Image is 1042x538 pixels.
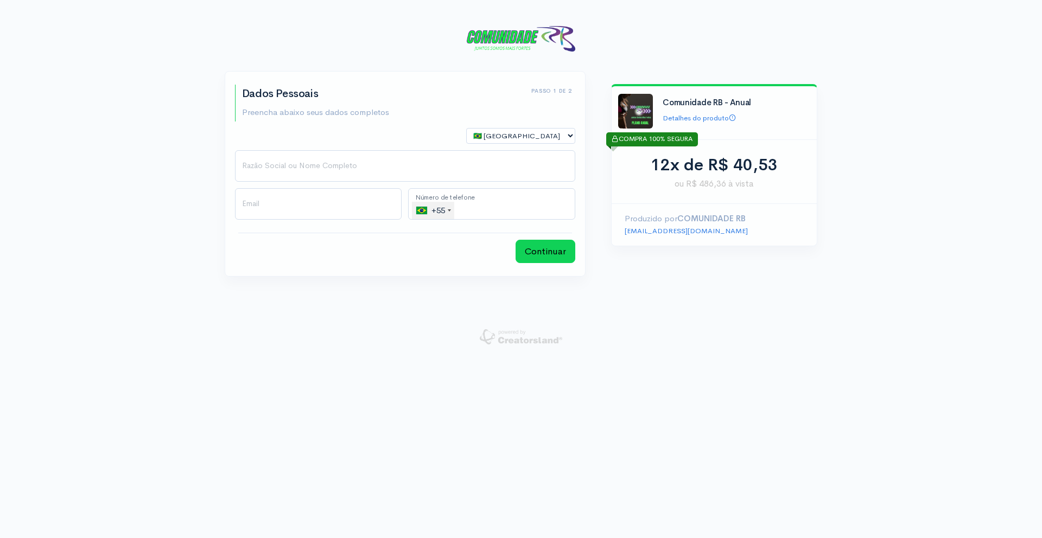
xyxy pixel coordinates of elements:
button: Continuar [516,240,575,264]
div: +55 [416,202,454,219]
a: [EMAIL_ADDRESS][DOMAIN_NAME] [625,226,748,235]
img: COMUNIDADE RB [467,26,575,52]
input: Nome Completo [235,150,575,182]
strong: COMUNIDADE RB [677,213,746,223]
span: ou R$ 486,36 à vista [625,177,804,190]
div: Brazil (Brasil): +55 [412,202,454,219]
p: Produzido por [625,213,804,225]
h2: Dados Pessoais [242,88,389,100]
input: Email [235,188,402,220]
div: 12x de R$ 40,53 [625,153,804,177]
h6: Passo 1 de 2 [531,88,572,94]
h4: Comunidade RB - Anual [663,98,807,107]
div: COMPRA 100% SEGURA [606,132,698,146]
a: Detalhes do produto [663,113,736,123]
img: agora%20(200%20x%20200%20px).jpg [618,94,653,129]
p: Preencha abaixo seus dados completos [242,106,389,119]
img: powered-by-creatorsland-e1a4e4bebae488dff9c9a81466bc3db6f0b7cf8c8deafde3238028c30cb33651.png [480,329,562,344]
